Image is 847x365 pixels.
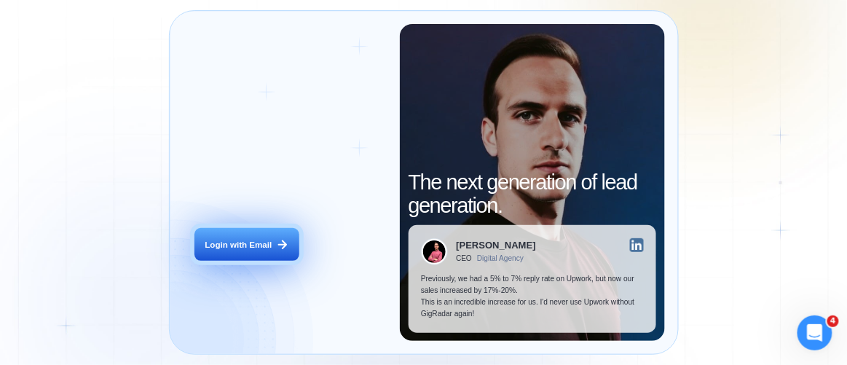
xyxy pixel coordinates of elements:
[194,228,299,261] button: Login with Email
[205,239,272,251] div: Login with Email
[194,142,298,194] span: Welcome to
[421,273,644,320] p: Previously, we had a 5% to 7% reply rate on Upwork, but now our sales increased by 17%-20%. This ...
[456,254,471,263] div: CEO
[456,240,535,250] div: [PERSON_NAME]
[477,254,524,263] div: Digital Agency
[797,315,832,350] iframe: Intercom live chat
[409,170,657,217] h2: The next generation of lead generation.
[215,109,230,117] div: Login
[827,315,839,327] span: 4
